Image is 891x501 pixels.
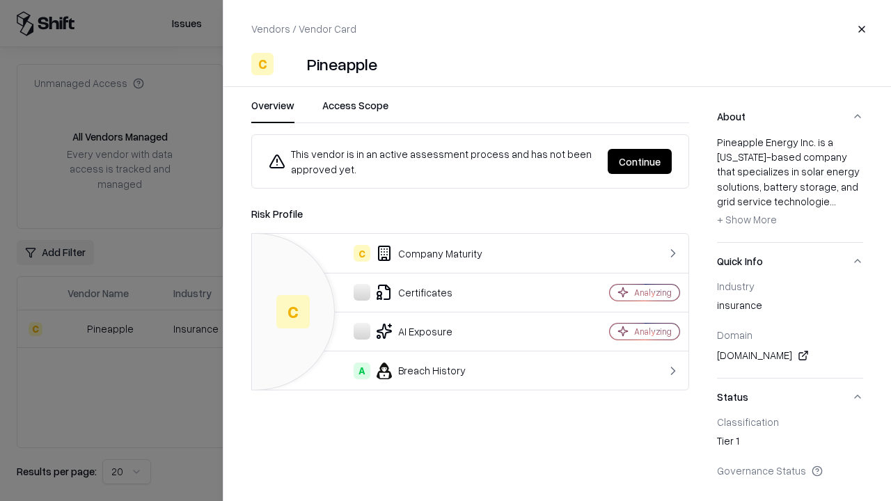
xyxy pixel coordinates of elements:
button: Quick Info [717,243,863,280]
button: + Show More [717,209,777,231]
button: Overview [251,98,294,123]
div: Tier 1 [717,434,863,453]
div: Pineapple Energy Inc. is a [US_STATE]-based company that specializes in solar energy solutions, b... [717,135,863,231]
div: Domain [717,328,863,341]
div: Industry [717,280,863,292]
div: AI Exposure [263,323,561,340]
div: Risk Profile [251,205,689,222]
div: C [354,245,370,262]
div: Certificates [263,284,561,301]
div: Classification [717,415,863,428]
div: A [354,363,370,379]
div: This vendor is in an active assessment process and has not been approved yet. [269,146,597,177]
div: About [717,135,863,242]
div: Governance Status [717,464,863,477]
button: Continue [608,149,672,174]
div: C [276,295,310,328]
p: Vendors / Vendor Card [251,22,356,36]
div: insurance [717,298,863,317]
button: About [717,98,863,135]
span: + Show More [717,213,777,225]
button: Status [717,379,863,415]
div: Breach History [263,363,561,379]
div: Pineapple [307,53,377,75]
div: C [251,53,274,75]
button: Access Scope [322,98,388,123]
div: Analyzing [634,287,672,299]
div: Company Maturity [263,245,561,262]
span: ... [830,195,836,207]
img: Pineapple [279,53,301,75]
div: Analyzing [634,326,672,337]
div: [DOMAIN_NAME] [717,347,863,364]
div: Quick Info [717,280,863,378]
